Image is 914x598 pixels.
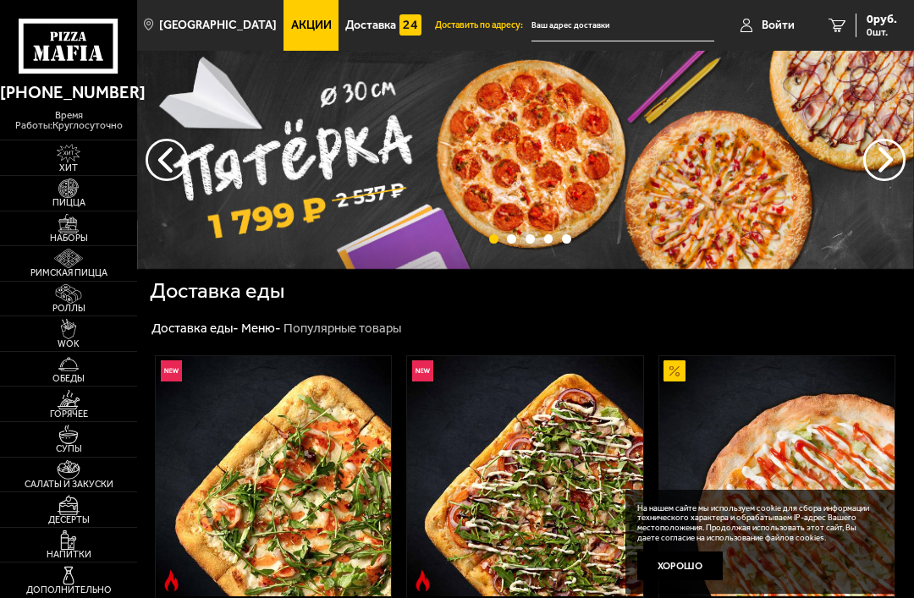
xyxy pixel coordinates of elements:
[345,19,396,31] span: Доставка
[435,21,531,30] span: Доставить по адресу:
[762,19,795,31] span: Войти
[867,27,897,37] span: 0 шт.
[156,356,391,596] a: НовинкаОстрое блюдоРимская с креветками
[412,570,433,591] img: Острое блюдо
[489,234,498,244] button: точки переключения
[161,360,182,381] img: Новинка
[562,234,571,244] button: точки переключения
[659,356,895,596] img: Аль-Шам 25 см (тонкое тесто)
[507,234,516,244] button: точки переключения
[156,356,391,596] img: Римская с креветками
[663,360,685,381] img: Акционный
[637,551,723,580] button: Хорошо
[291,19,332,31] span: Акции
[867,14,897,25] span: 0 руб.
[161,570,182,591] img: Острое блюдо
[407,356,642,596] img: Римская с мясным ассорти
[637,503,878,543] p: На нашем сайте мы используем cookie для сбора информации технического характера и обрабатываем IP...
[150,280,284,301] h1: Доставка еды
[863,139,906,181] button: предыдущий
[544,234,553,244] button: точки переключения
[146,139,188,181] button: следующий
[284,321,401,337] div: Популярные товары
[531,10,714,41] input: Ваш адрес доставки
[159,19,277,31] span: [GEOGRAPHIC_DATA]
[526,234,535,244] button: точки переключения
[659,356,895,596] a: АкционныйАль-Шам 25 см (тонкое тесто)
[407,356,642,596] a: НовинкаОстрое блюдоРимская с мясным ассорти
[151,321,239,336] a: Доставка еды-
[412,360,433,381] img: Новинка
[399,14,421,36] img: 15daf4d41897b9f0e9f617042186c801.svg
[241,321,281,336] a: Меню-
